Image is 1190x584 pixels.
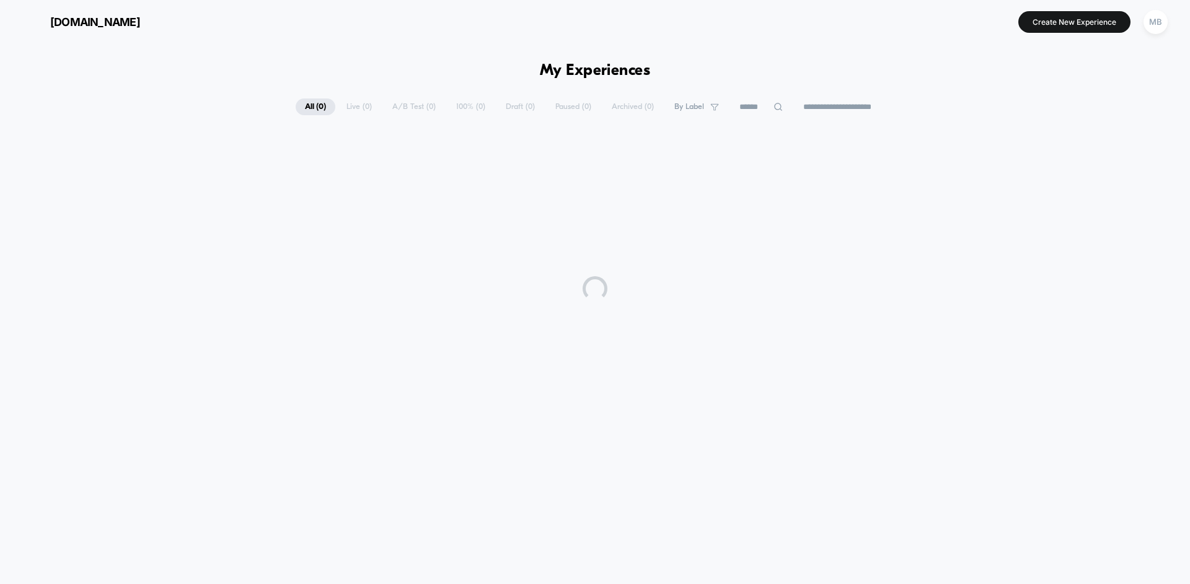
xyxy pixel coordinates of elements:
span: By Label [674,102,704,111]
button: [DOMAIN_NAME] [19,12,144,32]
h1: My Experiences [540,62,651,80]
span: All ( 0 ) [296,98,335,115]
span: [DOMAIN_NAME] [50,15,140,28]
button: Create New Experience [1018,11,1130,33]
button: MB [1140,9,1171,35]
div: MB [1144,10,1168,34]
